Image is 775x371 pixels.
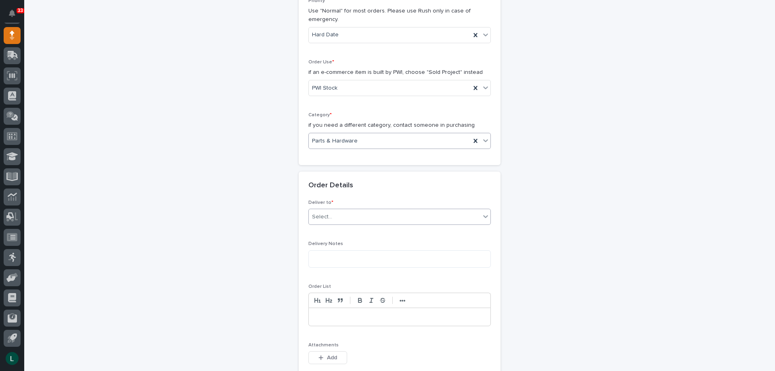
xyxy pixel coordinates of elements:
span: Deliver to [308,200,333,205]
p: 33 [18,8,23,13]
button: Notifications [4,5,21,22]
span: Category [308,113,332,117]
span: Hard Date [312,31,339,39]
div: Select... [312,213,332,221]
p: Use "Normal" for most orders. Please use Rush only in case of emergency. [308,7,491,24]
h2: Order Details [308,181,353,190]
span: Delivery Notes [308,241,343,246]
button: ••• [397,296,408,305]
div: Notifications33 [10,10,21,23]
span: Order List [308,284,331,289]
span: Parts & Hardware [312,137,358,145]
span: Order Use [308,60,334,65]
p: if an e-commerce item is built by PWI, choose "Sold Project" instead [308,68,491,77]
span: Add [327,355,337,361]
strong: ••• [400,298,406,304]
p: if you need a different category, contact someone in purchasing [308,121,491,130]
button: Add [308,351,347,364]
span: Attachments [308,343,339,348]
button: users-avatar [4,350,21,367]
span: PWI Stock [312,84,337,92]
